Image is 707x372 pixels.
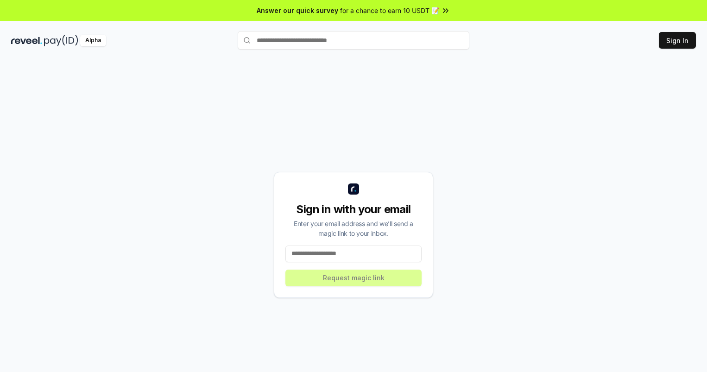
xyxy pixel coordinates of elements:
span: for a chance to earn 10 USDT 📝 [340,6,439,15]
img: reveel_dark [11,35,42,46]
span: Answer our quick survey [257,6,338,15]
div: Enter your email address and we’ll send a magic link to your inbox. [285,219,422,238]
div: Alpha [80,35,106,46]
img: logo_small [348,183,359,195]
div: Sign in with your email [285,202,422,217]
img: pay_id [44,35,78,46]
button: Sign In [659,32,696,49]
